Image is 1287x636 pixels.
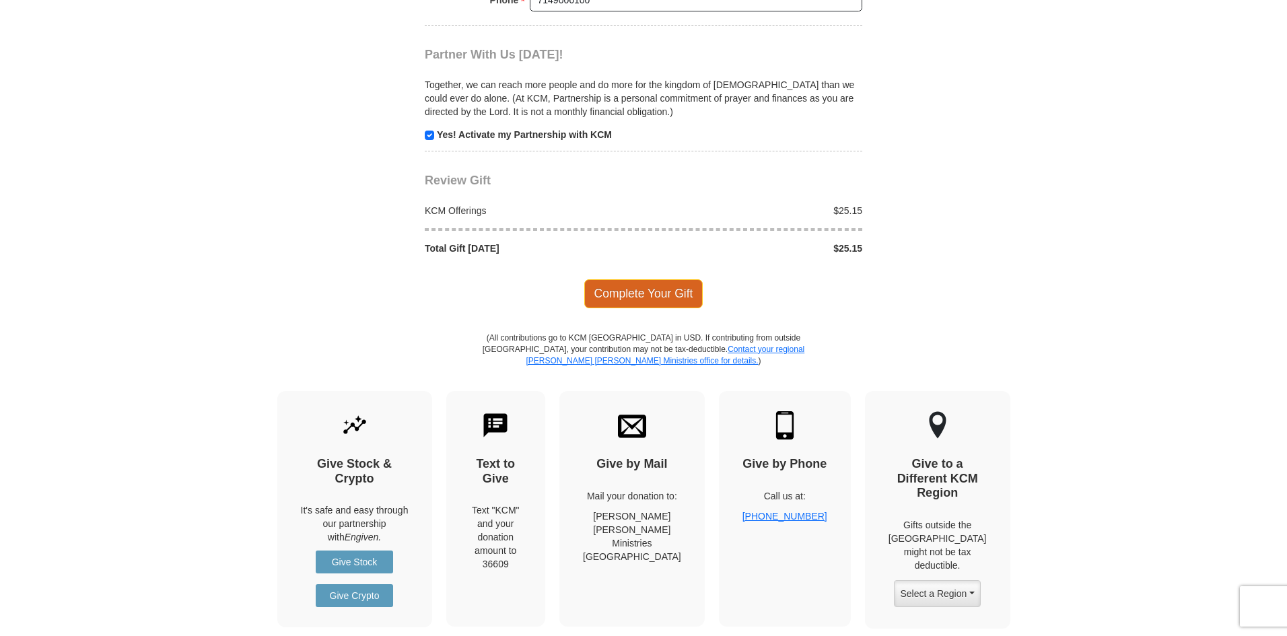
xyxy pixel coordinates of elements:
span: Complete Your Gift [584,279,703,308]
p: [PERSON_NAME] [PERSON_NAME] Ministries [GEOGRAPHIC_DATA] [583,509,681,563]
a: Give Stock [316,551,393,573]
a: [PHONE_NUMBER] [742,511,827,522]
img: text-to-give.svg [481,411,510,439]
div: $25.15 [643,204,870,217]
img: mobile.svg [771,411,799,439]
img: give-by-stock.svg [341,411,369,439]
div: $25.15 [643,242,870,255]
div: KCM Offerings [418,204,644,217]
p: Call us at: [742,489,827,503]
h4: Give Stock & Crypto [301,457,409,486]
img: envelope.svg [618,411,646,439]
h4: Give by Mail [583,457,681,472]
img: other-region [928,411,947,439]
a: Contact your regional [PERSON_NAME] [PERSON_NAME] Ministries office for details. [526,345,804,365]
div: Total Gift [DATE] [418,242,644,255]
button: Select a Region [894,580,980,607]
span: Partner With Us [DATE]! [425,48,563,61]
a: Give Crypto [316,584,393,607]
h4: Give by Phone [742,457,827,472]
p: Together, we can reach more people and do more for the kingdom of [DEMOGRAPHIC_DATA] than we coul... [425,78,862,118]
strong: Yes! Activate my Partnership with KCM [437,129,612,140]
h4: Text to Give [470,457,522,486]
div: Text "KCM" and your donation amount to 36609 [470,503,522,571]
i: Engiven. [345,532,381,542]
p: It's safe and easy through our partnership with [301,503,409,544]
p: Gifts outside the [GEOGRAPHIC_DATA] might not be tax deductible. [889,518,987,572]
p: Mail your donation to: [583,489,681,503]
h4: Give to a Different KCM Region [889,457,987,501]
span: Review Gift [425,174,491,187]
p: (All contributions go to KCM [GEOGRAPHIC_DATA] in USD. If contributing from outside [GEOGRAPHIC_D... [482,332,805,391]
